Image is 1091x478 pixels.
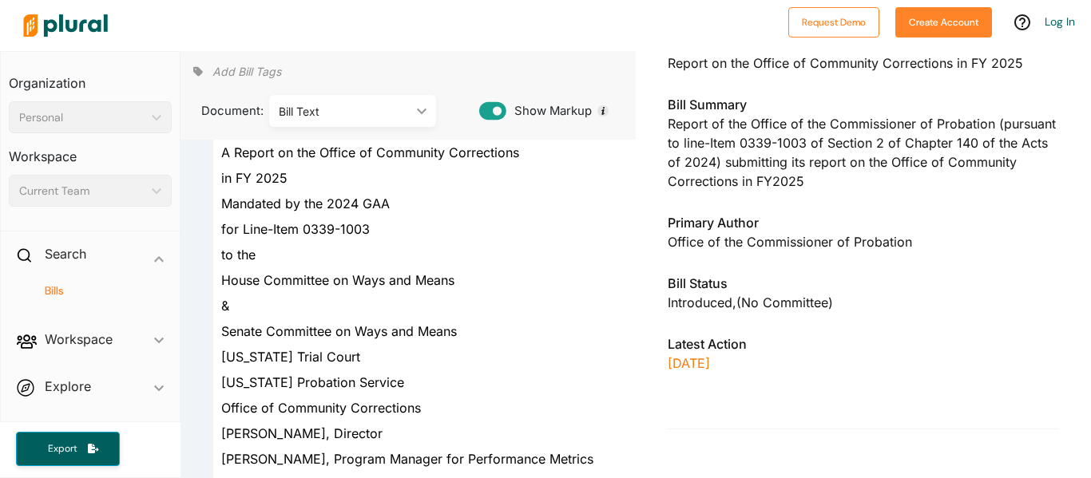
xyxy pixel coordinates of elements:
span: Office of Community Corrections [221,400,421,416]
span: for Line-Item 0339-1003 [221,221,370,237]
span: [PERSON_NAME], Program Manager for Performance Metrics [221,451,593,467]
button: Export [16,432,120,466]
p: [DATE] [668,354,1059,373]
span: Senate Committee on Ways and Means [221,323,457,339]
button: Create Account [895,7,992,38]
h3: Workspace [9,133,172,168]
button: Request Demo [788,7,879,38]
div: Office of the Commissioner of Probation [668,232,1059,251]
a: Log In [1045,14,1075,29]
div: Report on the Office of Community Corrections in FY 2025 [668,34,1059,82]
div: Current Team [19,183,145,199]
div: Introduced , (no committee) [668,293,1059,312]
span: & [221,298,229,314]
span: [US_STATE] Probation Service [221,374,404,390]
span: Add Bill Tags [212,64,281,80]
span: Export [37,442,88,456]
a: Bills [25,283,164,298]
h2: Search [45,245,86,263]
h3: Organization [9,60,172,95]
span: to the [221,247,256,263]
div: Bill Text [279,103,411,120]
a: Create Account [895,13,992,30]
h3: Bill Summary [668,95,1059,114]
h3: Latest Action [668,334,1059,354]
h3: Bill Status [668,274,1059,293]
h3: Primary Author [668,213,1059,232]
span: [PERSON_NAME], Director [221,425,383,441]
span: House Committee on Ways and Means [221,272,454,288]
div: Tooltip anchor [596,104,610,118]
span: [US_STATE] Trial Court [221,349,360,365]
span: in FY 2025 [221,170,288,186]
span: Document: [193,102,249,120]
span: Mandated by the 2024 GAA [221,196,390,211]
span: Show Markup [506,102,592,120]
a: Request Demo [788,13,879,30]
div: Report of the Office of the Commissioner of Probation (pursuant to line-Item 0339-1003 of Section... [668,95,1059,200]
div: Personal [19,109,145,126]
div: Add tags [193,60,281,84]
span: A Report on the Office of Community Corrections [221,144,519,160]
